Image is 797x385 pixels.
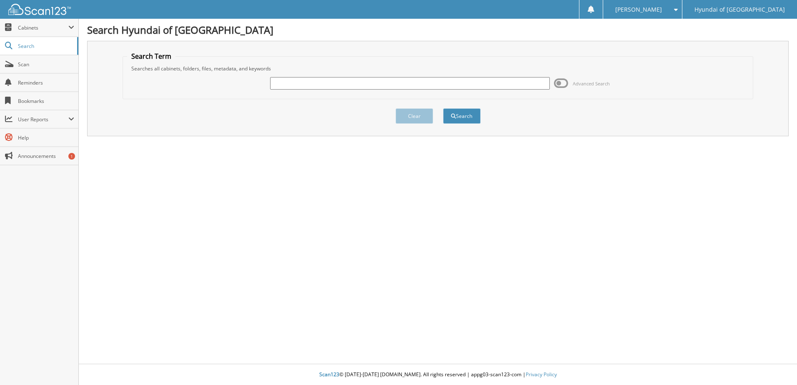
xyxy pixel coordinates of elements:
[573,80,610,87] span: Advanced Search
[18,79,74,86] span: Reminders
[443,108,481,124] button: Search
[18,97,74,105] span: Bookmarks
[87,23,789,37] h1: Search Hyundai of [GEOGRAPHIC_DATA]
[18,61,74,68] span: Scan
[8,4,71,15] img: scan123-logo-white.svg
[319,371,339,378] span: Scan123
[68,153,75,160] div: 1
[18,134,74,141] span: Help
[18,116,68,123] span: User Reports
[127,65,749,72] div: Searches all cabinets, folders, files, metadata, and keywords
[18,42,73,50] span: Search
[79,365,797,385] div: © [DATE]-[DATE] [DOMAIN_NAME]. All rights reserved | appg03-scan123-com |
[615,7,662,12] span: [PERSON_NAME]
[18,152,74,160] span: Announcements
[127,52,175,61] legend: Search Term
[694,7,785,12] span: Hyundai of [GEOGRAPHIC_DATA]
[396,108,433,124] button: Clear
[18,24,68,31] span: Cabinets
[526,371,557,378] a: Privacy Policy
